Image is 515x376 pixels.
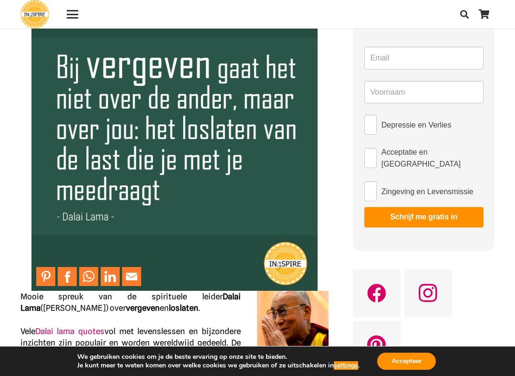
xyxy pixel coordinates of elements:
[60,9,84,20] a: Menu
[364,115,377,135] input: Depressie en Verlies
[122,267,144,286] li: Email This
[31,5,318,291] img: Citaat van Dalai Lama over vergeven op ingspire.nl
[364,81,484,104] input: Voornaam
[381,186,474,198] span: Zingeving en Levensmissie
[364,207,484,227] button: Schrijf me gratis in
[36,267,55,286] a: Pin to Pinterest
[58,267,79,286] li: Facebook
[353,321,401,368] a: Pinterest
[257,291,329,362] img: Spreuken van Dalai Lama
[58,267,77,286] a: Share to Facebook
[21,292,241,313] strong: Dalai Lama
[122,267,141,286] a: Mail to Email This
[334,361,358,370] button: settings
[455,2,474,26] a: Zoeken
[381,146,484,170] span: Acceptatie en [GEOGRAPHIC_DATA]
[364,47,484,69] input: Email
[364,148,377,168] input: Acceptatie en [GEOGRAPHIC_DATA]
[377,353,436,370] button: Accepteer
[126,303,160,313] strong: vergeven
[404,269,452,317] a: Instagram
[79,267,101,286] li: WhatsApp
[101,267,120,286] a: Share to LinkedIn
[101,267,122,286] li: LinkedIn
[35,327,104,336] a: Dalai lama quotes
[77,353,360,361] p: We gebruiken cookies om je de beste ervaring op onze site te bieden.
[21,291,329,314] p: Mooie spreuk van de spirituele leider ([PERSON_NAME]) over en .
[353,269,401,317] a: Facebook
[381,119,452,131] span: Depressie en Verlies
[79,267,98,286] a: Share to WhatsApp
[169,303,198,313] strong: loslaten
[364,181,377,201] input: Zingeving en Levensmissie
[77,361,360,370] p: Je kunt meer te weten komen over welke cookies we gebruiken of ze uitschakelen in .
[36,267,58,286] li: Pinterest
